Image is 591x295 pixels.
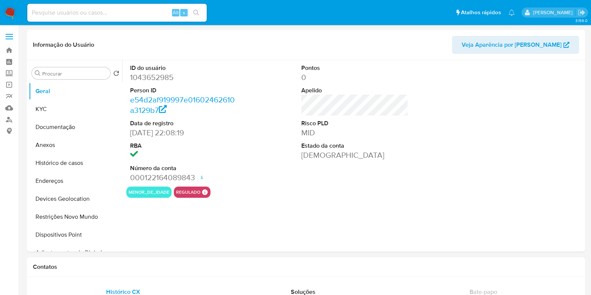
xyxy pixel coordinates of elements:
[578,9,585,16] a: Sair
[33,263,579,271] h1: Contatos
[33,41,94,49] h1: Informação do Usuário
[29,118,122,136] button: Documentação
[508,9,515,16] a: Notificações
[173,9,179,16] span: Alt
[462,36,561,54] span: Veja Aparência por [PERSON_NAME]
[130,127,237,138] dd: [DATE] 22:08:19
[29,172,122,190] button: Endereços
[29,100,122,118] button: KYC
[130,64,237,72] dt: ID do usuário
[27,8,207,18] input: Pesquise usuários ou casos...
[188,7,204,18] button: search-icon
[130,86,237,95] dt: Person ID
[29,154,122,172] button: Histórico de casos
[301,72,408,83] dd: 0
[301,127,408,138] dd: MID
[301,86,408,95] dt: Apelido
[301,142,408,150] dt: Estado da conta
[301,150,408,160] dd: [DEMOGRAPHIC_DATA]
[29,208,122,226] button: Restrições Novo Mundo
[29,244,122,262] button: Adiantamentos de Dinheiro
[129,191,169,194] button: menor_de_idade
[176,191,200,194] button: regulado
[461,9,501,16] span: Atalhos rápidos
[113,70,119,79] button: Retornar ao pedido padrão
[130,94,235,116] a: e54d2af919997e01602462610a3129b7
[29,226,122,244] button: Dispositivos Point
[533,9,575,16] p: jhonata.costa@mercadolivre.com
[130,72,237,83] dd: 1043652985
[130,142,237,150] dt: RBA
[183,9,185,16] span: s
[301,64,408,72] dt: Pontos
[130,119,237,127] dt: Data de registro
[29,136,122,154] button: Anexos
[301,119,408,127] dt: Risco PLD
[29,82,122,100] button: Geral
[130,164,237,172] dt: Número da conta
[130,172,237,183] dd: 000122164089843
[29,190,122,208] button: Devices Geolocation
[42,70,107,77] input: Procurar
[35,70,41,76] button: Procurar
[452,36,579,54] button: Veja Aparência por [PERSON_NAME]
